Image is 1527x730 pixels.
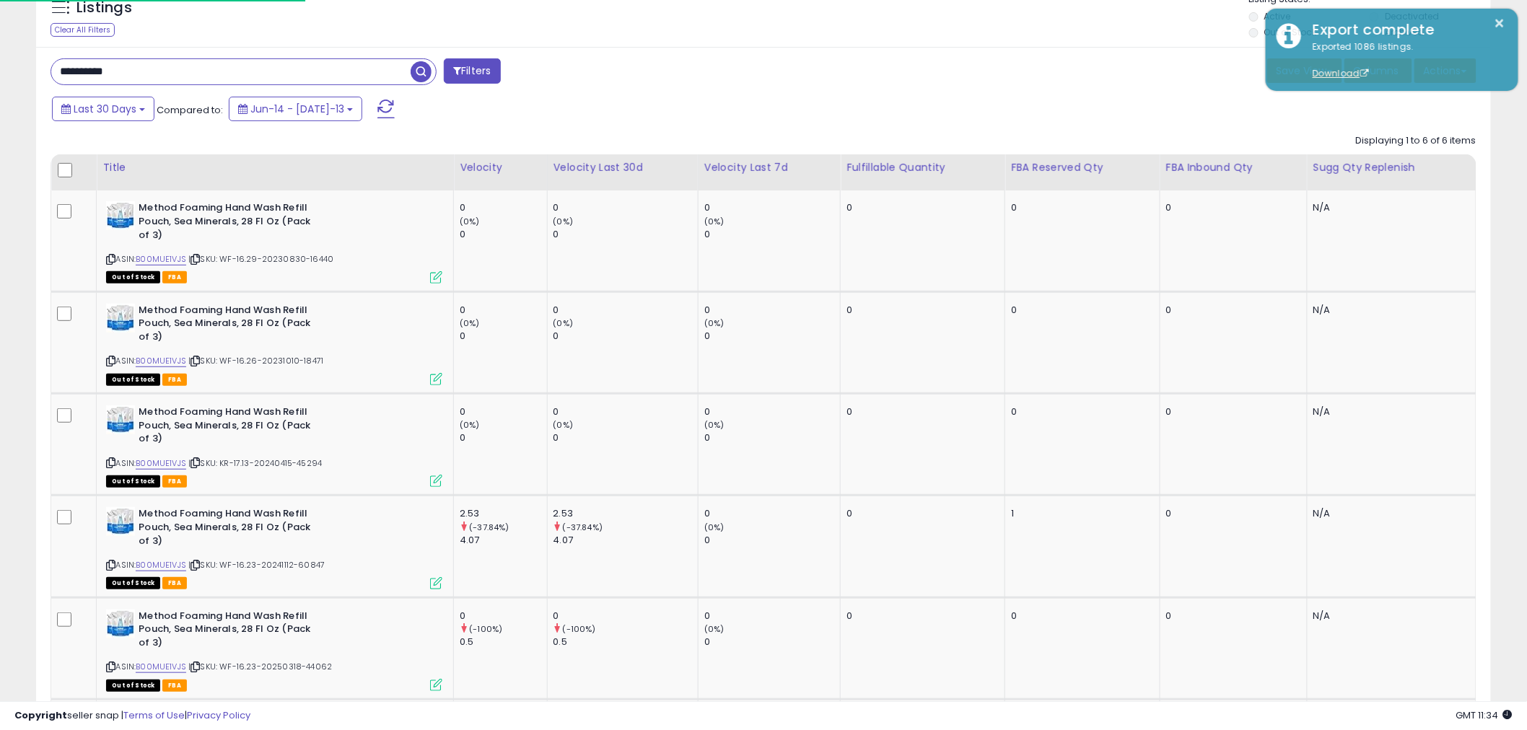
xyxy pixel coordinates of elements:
div: FBA Reserved Qty [1011,160,1154,175]
div: 0 [460,330,546,343]
div: 0 [1166,405,1296,418]
span: | SKU: WF-16.29-20230830-16440 [188,253,333,265]
small: (0%) [554,216,574,227]
div: 0 [554,330,698,343]
div: 0 [704,330,840,343]
div: FBA inbound Qty [1166,160,1301,175]
div: 0 [554,304,698,317]
button: Last 30 Days [52,97,154,121]
div: 1 [1011,507,1149,520]
b: Method Foaming Hand Wash Refill Pouch, Sea Minerals, 28 Fl Oz (Pack of 3) [139,304,314,348]
small: (0%) [704,522,725,533]
span: | SKU: WF-16.26-20231010-18471 [188,355,323,366]
div: 4.07 [554,534,698,547]
div: 0 [554,201,698,214]
div: 0 [1166,304,1296,317]
label: Out of Stock [1264,26,1317,38]
div: 0 [460,405,546,418]
span: | SKU: WF-16.23-20250318-44062 [188,661,332,672]
div: N/A [1313,610,1465,623]
div: Clear All Filters [51,23,115,37]
small: (0%) [460,419,480,431]
div: 0 [460,304,546,317]
div: ASIN: [106,405,442,485]
div: N/A [1313,405,1465,418]
span: All listings that are currently out of stock and unavailable for purchase on Amazon [106,680,160,692]
div: N/A [1313,201,1465,214]
div: 0 [460,201,546,214]
div: 0 [554,405,698,418]
div: Fulfillable Quantity [846,160,999,175]
button: Jun-14 - [DATE]-13 [229,97,362,121]
div: 0 [704,304,840,317]
div: 0 [1166,610,1296,623]
img: 41X2ty+eipL._SL40_.jpg [106,610,135,638]
a: B00MUE1VJS [136,355,186,367]
div: 0 [1166,201,1296,214]
span: Compared to: [157,103,223,117]
div: ASIN: [106,304,442,384]
div: N/A [1313,304,1465,317]
small: (0%) [554,317,574,329]
div: 0 [1011,405,1149,418]
div: 0 [460,610,546,623]
small: (0%) [460,216,480,227]
div: 0.5 [460,636,546,648]
div: Export complete [1302,19,1508,40]
span: 2025-08-13 11:34 GMT [1456,708,1513,722]
div: 0 [704,610,840,623]
small: (-37.84%) [563,522,603,533]
a: B00MUE1VJS [136,253,186,265]
b: Method Foaming Hand Wash Refill Pouch, Sea Minerals, 28 Fl Oz (Pack of 3) [139,610,314,654]
a: B00MUE1VJS [136,559,186,571]
div: seller snap | | [14,709,250,723]
div: 0 [704,201,840,214]
span: All listings that are currently out of stock and unavailable for purchase on Amazon [106,577,160,589]
small: (0%) [704,419,725,431]
div: 0 [460,228,546,241]
div: Displaying 1 to 6 of 6 items [1356,134,1476,148]
span: All listings that are currently out of stock and unavailable for purchase on Amazon [106,271,160,283]
div: 0 [704,636,840,648]
a: Download [1313,67,1369,79]
div: Title [102,160,447,175]
div: 0 [704,228,840,241]
div: N/A [1313,507,1465,520]
small: (0%) [704,317,725,329]
button: Filters [444,58,500,84]
b: Method Foaming Hand Wash Refill Pouch, Sea Minerals, 28 Fl Oz (Pack of 3) [139,507,314,551]
div: Velocity [460,160,541,175]
div: 2.53 [554,507,698,520]
div: 0 [460,431,546,444]
div: 0 [846,507,994,520]
div: 0 [554,228,698,241]
span: | SKU: WF-16.23-20241112-60847 [188,559,325,571]
span: FBA [162,271,187,283]
div: 0 [846,610,994,623]
div: 2.53 [460,507,546,520]
span: Jun-14 - [DATE]-13 [250,102,344,116]
div: Velocity Last 30d [554,160,692,175]
a: Privacy Policy [187,708,250,722]
div: 0.5 [554,636,698,648]
div: 0 [1166,507,1296,520]
small: (0%) [460,317,480,329]
img: 41X2ty+eipL._SL40_.jpg [106,405,135,434]
span: All listings that are currently out of stock and unavailable for purchase on Amazon [106,374,160,386]
span: FBA [162,374,187,386]
small: (0%) [704,623,725,635]
div: Velocity Last 7d [704,160,834,175]
div: Exported 1086 listings. [1302,40,1508,81]
div: 0 [554,610,698,623]
img: 41X2ty+eipL._SL40_.jpg [106,507,135,536]
small: (-100%) [563,623,596,635]
a: B00MUE1VJS [136,661,186,673]
small: (-37.84%) [469,522,509,533]
strong: Copyright [14,708,67,722]
div: 0 [704,507,840,520]
div: 0 [704,534,840,547]
span: FBA [162,475,187,488]
div: 0 [846,201,994,214]
b: Method Foaming Hand Wash Refill Pouch, Sea Minerals, 28 Fl Oz (Pack of 3) [139,201,314,245]
span: Last 30 Days [74,102,136,116]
